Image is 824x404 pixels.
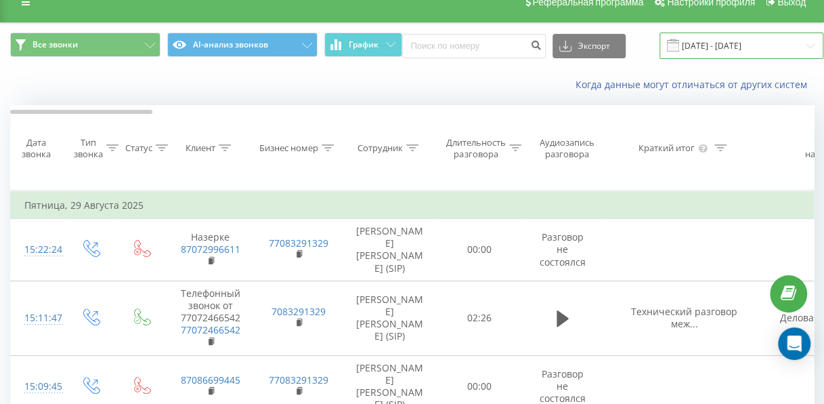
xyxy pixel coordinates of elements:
[269,237,328,249] a: 77083291329
[437,219,522,281] td: 00:00
[349,40,378,49] span: График
[125,142,152,154] div: Статус
[357,142,403,154] div: Сотрудник
[540,230,586,268] span: Разговор не состоялся
[631,305,737,330] span: Технический разговор меж...
[437,281,522,355] td: 02:26
[638,142,695,154] div: Краткий итог
[272,305,326,318] a: 7083291329
[343,281,437,355] td: [PERSON_NAME] [PERSON_NAME] (SIP)
[24,305,51,331] div: 15:11:47
[24,237,51,263] div: 15:22:24
[343,219,437,281] td: [PERSON_NAME] [PERSON_NAME] (SIP)
[24,373,51,400] div: 15:09:45
[32,39,78,50] span: Все звонки
[402,34,546,58] input: Поиск по номеру
[552,34,626,58] button: Экспорт
[181,373,240,386] a: 87086699445
[74,137,103,160] div: Тип звонка
[534,137,599,160] div: Аудиозапись разговора
[324,33,402,57] button: График
[446,137,506,160] div: Длительность разговора
[778,327,810,360] div: Open Intercom Messenger
[269,373,328,386] a: 77083291329
[186,142,215,154] div: Клиент
[167,219,255,281] td: Назерке
[11,137,61,160] div: Дата звонка
[167,281,255,355] td: Телефонный звонок от 77072466542
[167,33,318,57] button: AI-анализ звонков
[10,33,160,57] button: Все звонки
[259,142,318,154] div: Бизнес номер
[181,323,240,336] a: 77072466542
[576,78,814,91] a: Когда данные могут отличаться от других систем
[181,243,240,256] a: 87072996611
